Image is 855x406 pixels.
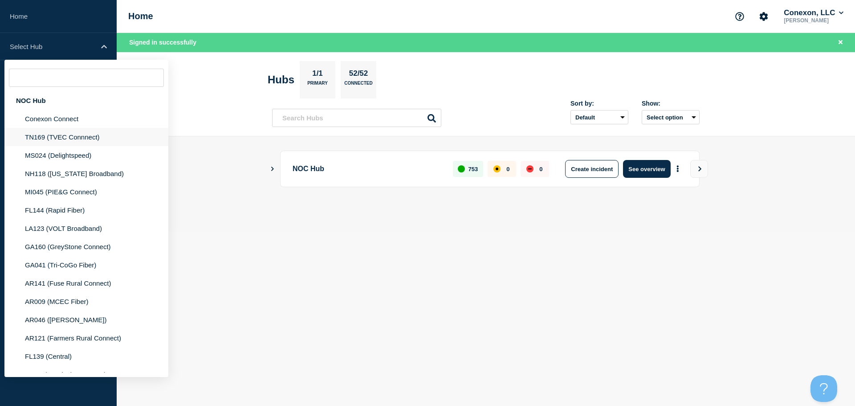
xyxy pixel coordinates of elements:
p: Select Hub [10,43,95,50]
li: TN169 (TVEC Connnect) [4,128,168,146]
p: 0 [539,166,542,172]
span: Signed in successfully [129,39,196,46]
p: NOC Hub [293,160,443,178]
div: down [526,165,533,172]
li: MS024 (Delightspeed) [4,146,168,164]
h1: Home [128,11,153,21]
button: Close banner [835,37,846,48]
button: Show Connected Hubs [270,166,275,172]
li: LA123 (VOLT Broadband) [4,219,168,238]
button: More actions [672,161,684,177]
h2: Hubs [268,74,294,86]
button: View [690,160,708,178]
p: 0 [506,166,509,172]
button: Select option [642,110,700,124]
p: Connected [344,81,372,90]
p: [PERSON_NAME] [782,17,845,24]
button: See overview [623,160,670,178]
li: NH118 ([US_STATE] Broadband) [4,164,168,183]
li: AR141 (Fuse Rural Connect) [4,274,168,292]
div: Show: [642,100,700,107]
p: 52/52 [346,69,371,81]
button: Create incident [565,160,619,178]
input: Search Hubs [272,109,441,127]
li: AR009 (MCEC Fiber) [4,292,168,311]
li: FL144 (Rapid Fiber) [4,201,168,219]
li: GA160 (GreyStone Connect) [4,238,168,256]
li: FL139 (Central) [4,347,168,365]
li: AR121 (Farmers Rural Connect) [4,329,168,347]
div: affected [493,165,501,172]
li: MI045 (PIE&G Connect) [4,183,168,201]
li: AR046 ([PERSON_NAME]) [4,311,168,329]
p: 753 [468,166,478,172]
iframe: Help Scout Beacon - Open [810,375,837,402]
div: up [458,165,465,172]
p: 1/1 [309,69,326,81]
li: GA041 (Tri-CoGo Fiber) [4,256,168,274]
div: NOC Hub [4,91,168,110]
li: IN032 (Kosciusko Connect) [4,365,168,384]
li: Conexon Connect [4,110,168,128]
p: Primary [307,81,328,90]
select: Sort by [570,110,628,124]
button: Account settings [754,7,773,26]
button: Conexon, LLC [782,8,845,17]
div: Sort by: [570,100,628,107]
button: Support [730,7,749,26]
